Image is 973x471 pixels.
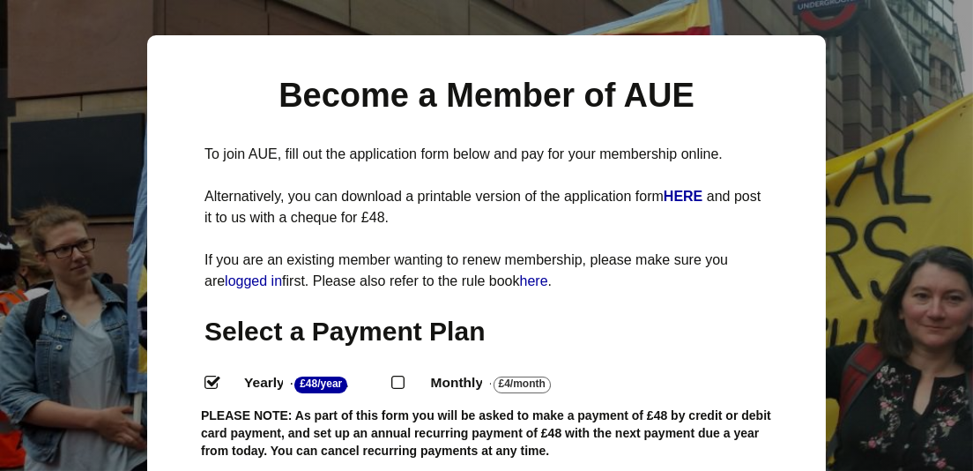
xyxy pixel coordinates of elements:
[415,370,595,396] label: Monthly - .
[494,377,551,393] strong: £4/Month
[204,74,769,117] h1: Become a Member of AUE
[664,189,702,204] strong: HERE
[204,186,769,228] p: Alternatively, you can download a printable version of the application form and post it to us wit...
[228,370,391,396] label: Yearly - .
[204,250,769,292] p: If you are an existing member wanting to renew membership, please make sure you are first. Please...
[204,317,486,346] span: Select a Payment Plan
[664,189,707,204] a: HERE
[294,377,347,393] strong: £48/Year
[225,273,282,288] a: logged in
[520,273,548,288] a: here
[204,144,769,165] p: To join AUE, fill out the application form below and pay for your membership online.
